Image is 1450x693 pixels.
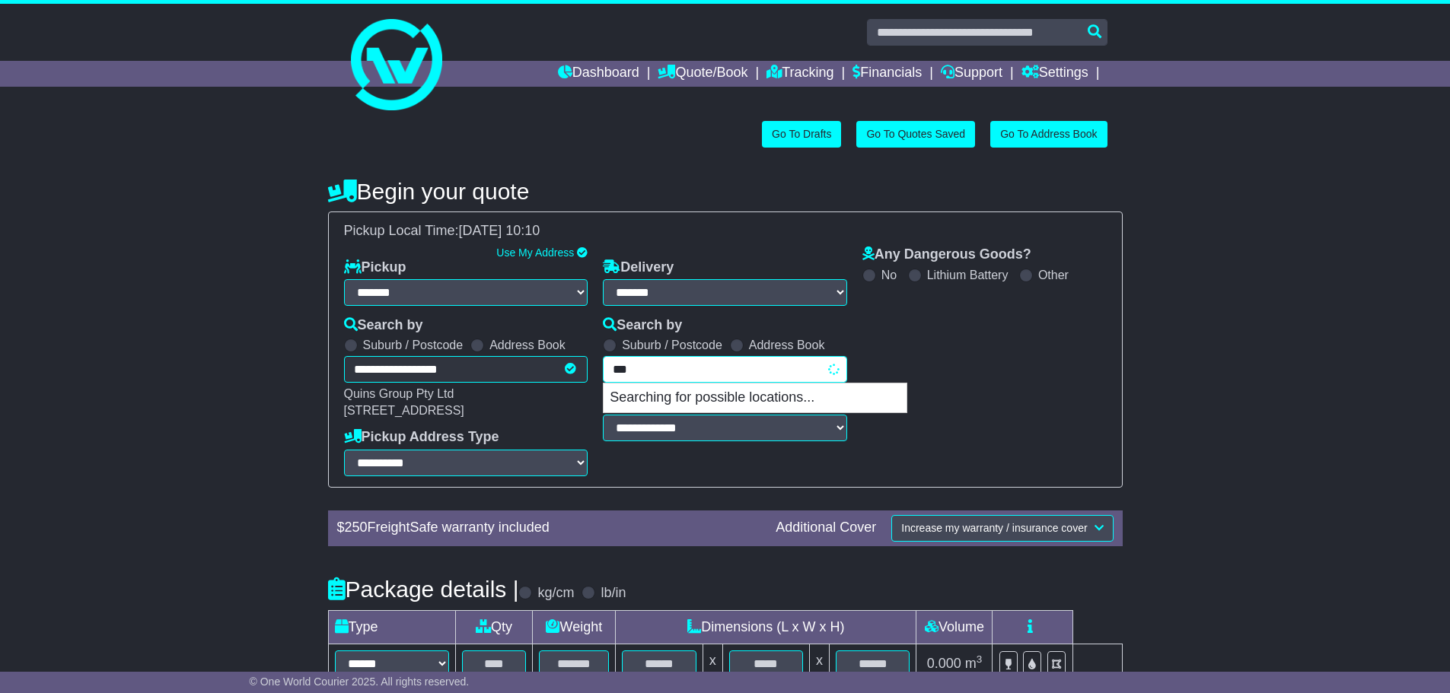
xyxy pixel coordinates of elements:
td: Dimensions (L x W x H) [616,610,916,644]
span: 250 [345,520,368,535]
td: Qty [455,610,533,644]
td: Weight [533,610,616,644]
sup: 3 [977,653,983,665]
label: Delivery [603,259,674,276]
h4: Begin your quote [328,179,1123,204]
label: Any Dangerous Goods? [862,246,1031,263]
a: Go To Drafts [762,121,841,148]
span: Increase my warranty / insurance cover [901,522,1087,534]
label: Other [1038,268,1069,282]
a: Dashboard [558,61,639,87]
button: Increase my warranty / insurance cover [891,515,1113,542]
div: Additional Cover [768,520,884,536]
label: Address Book [489,338,566,352]
label: Lithium Battery [927,268,1009,282]
label: Pickup Address Type [344,429,499,446]
a: Quote/Book [658,61,747,87]
label: Pickup [344,259,406,276]
a: Financials [852,61,922,87]
label: Address Book [749,338,825,352]
label: lb/in [601,585,626,602]
label: No [881,268,897,282]
label: Search by [603,317,682,334]
span: [STREET_ADDRESS] [344,404,464,417]
td: x [810,644,830,683]
h4: Package details | [328,577,519,602]
p: Searching for possible locations... [604,383,907,412]
a: Go To Quotes Saved [856,121,975,148]
label: Suburb / Postcode [622,338,722,352]
a: Go To Address Book [990,121,1107,148]
a: Settings [1021,61,1088,87]
span: 0.000 [927,656,961,671]
td: Volume [916,610,993,644]
a: Tracking [766,61,833,87]
td: x [703,644,722,683]
label: Search by [344,317,423,334]
label: kg/cm [537,585,574,602]
span: [DATE] 10:10 [459,223,540,238]
a: Use My Address [496,246,574,259]
div: Pickup Local Time: [336,223,1114,240]
span: m [965,656,983,671]
span: © One World Courier 2025. All rights reserved. [250,676,470,688]
div: $ FreightSafe warranty included [330,520,769,536]
td: Type [328,610,455,644]
label: Suburb / Postcode [363,338,464,352]
span: Quins Group Pty Ltd [344,387,454,400]
a: Support [941,61,1002,87]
